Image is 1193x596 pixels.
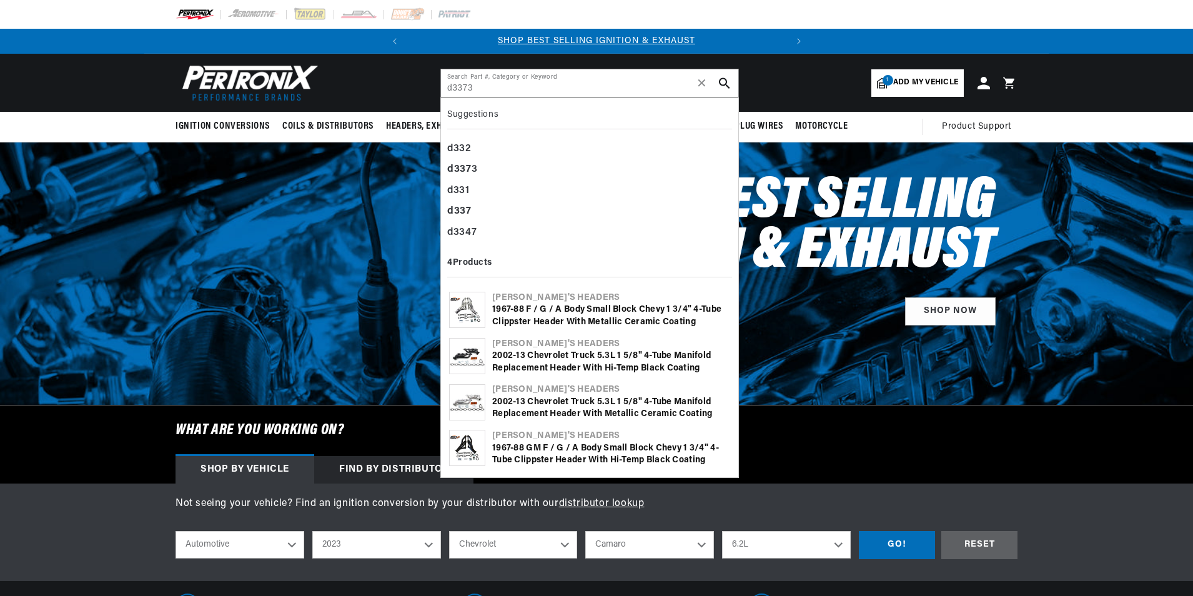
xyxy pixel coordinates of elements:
div: [PERSON_NAME]'s Headers [492,384,730,396]
span: Motorcycle [795,120,848,133]
img: 1967-88 GM F / G / A Body Small Block Chevy 1 3/4" 4-Tube Clippster Header with Hi-Temp Black Coa... [450,435,485,461]
div: 2002-13 Chevrolet Truck 5.3L 1 5/8" 4-Tube Manifold Replacement Header with Metallic Ceramic Coating [492,396,730,420]
div: d331 [447,181,732,202]
img: Pertronix [176,61,319,104]
div: 3 [447,159,732,181]
span: Add my vehicle [893,77,958,89]
div: Find by Distributor [314,456,473,484]
div: 1 of 2 [407,34,786,48]
a: 1Add my vehicle [871,69,964,97]
summary: Ignition Conversions [176,112,276,141]
summary: Product Support [942,112,1017,142]
div: 1967-88 GM F / G / A Body Small Block Chevy 1 3/4" 4-Tube Clippster Header with Hi-Temp Black Coa... [492,442,730,467]
div: Shop by vehicle [176,456,314,484]
select: Engine [722,531,851,559]
b: d337 [447,164,472,174]
select: Make [449,531,578,559]
div: Suggestions [447,104,732,129]
select: Ride Type [176,531,304,559]
a: distributor lookup [559,499,645,509]
summary: Motorcycle [789,112,854,141]
div: [PERSON_NAME]'s Headers [492,430,730,442]
b: 4 Products [447,258,492,267]
span: Product Support [942,120,1011,134]
a: SHOP BEST SELLING IGNITION & EXHAUST [498,36,695,46]
button: search button [711,69,738,97]
img: 2002-13 Chevrolet Truck 5.3L 1 5/8" 4-Tube Manifold Replacement Header with Hi-Temp Black Coating [450,339,485,374]
div: 1967-88 F / G / A Body Small Block Chevy 1 3/4" 4-Tube Clippster Header with Metallic Ceramic Coa... [492,304,730,328]
a: SHOP NOW [905,297,996,325]
input: Search Part #, Category or Keyword [441,69,738,97]
div: 2002-13 Chevrolet Truck 5.3L 1 5/8" 4-Tube Manifold Replacement Header with Hi-Temp Black Coating [492,350,730,374]
summary: Headers, Exhausts & Components [380,112,538,141]
summary: Spark Plug Wires [701,112,790,141]
select: Year [312,531,441,559]
slideshow-component: Translation missing: en.sections.announcements.announcement_bar [144,29,1049,54]
div: [PERSON_NAME]'s Headers [492,338,730,350]
summary: Coils & Distributors [276,112,380,141]
div: Announcement [407,34,786,48]
div: [PERSON_NAME]'s Headers [492,292,730,304]
p: Not seeing your vehicle? Find an ignition conversion by your distributor with our [176,496,1017,512]
span: Ignition Conversions [176,120,270,133]
button: Translation missing: en.sections.announcements.previous_announcement [382,29,407,54]
img: 2002-13 Chevrolet Truck 5.3L 1 5/8" 4-Tube Manifold Replacement Header with Metallic Ceramic Coating [450,385,485,420]
h6: What are you working on? [144,405,1049,455]
span: 1 [883,75,893,86]
div: d3347 [447,222,732,244]
div: RESET [941,531,1017,559]
div: d332 [447,139,732,160]
span: Coils & Distributors [282,120,374,133]
img: 1967-88 F / G / A Body Small Block Chevy 1 3/4" 4-Tube Clippster Header with Metallic Ceramic Coa... [450,297,485,323]
b: d337 [447,206,472,216]
select: Model [585,531,714,559]
span: Headers, Exhausts & Components [386,120,532,133]
button: Translation missing: en.sections.announcements.next_announcement [786,29,811,54]
span: Spark Plug Wires [707,120,783,133]
div: GO! [859,531,935,559]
